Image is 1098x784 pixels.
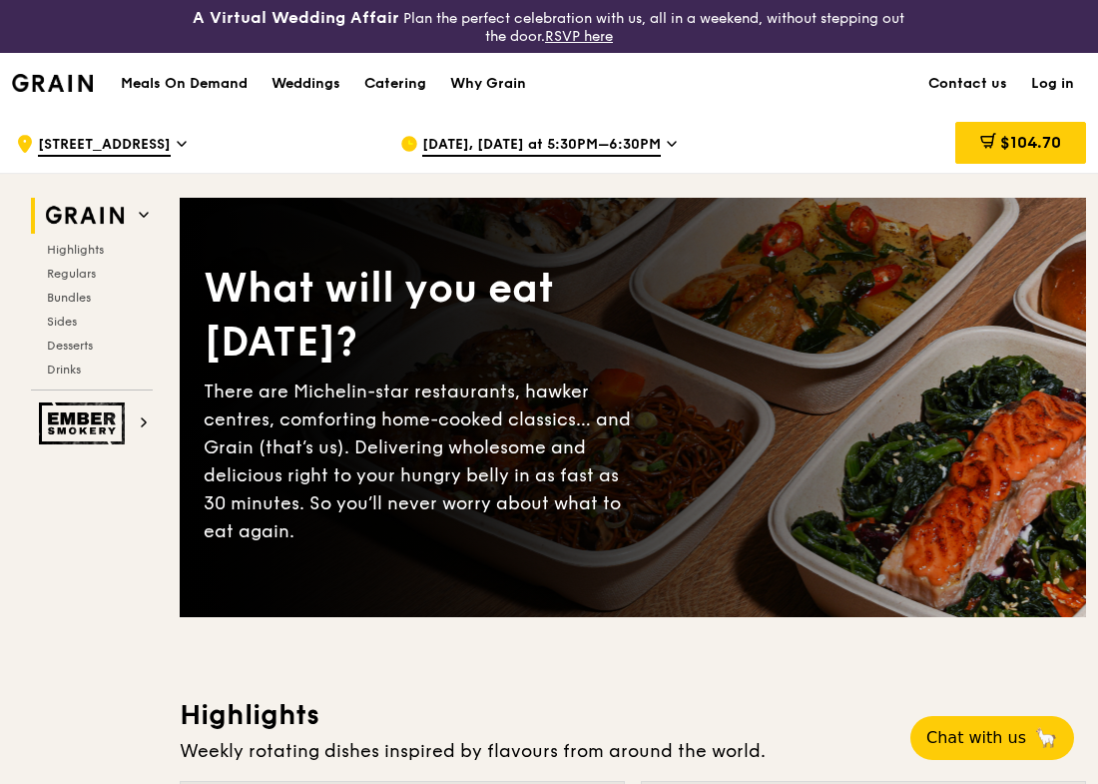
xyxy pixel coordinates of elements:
[47,243,104,257] span: Highlights
[12,52,93,112] a: GrainGrain
[47,339,93,353] span: Desserts
[260,54,352,114] a: Weddings
[422,135,661,157] span: [DATE], [DATE] at 5:30PM–6:30PM
[180,737,1086,765] div: Weekly rotating dishes inspired by flavours from around the world.
[193,8,399,28] h3: A Virtual Wedding Affair
[438,54,538,114] a: Why Grain
[47,267,96,281] span: Regulars
[272,54,340,114] div: Weddings
[121,74,248,94] h1: Meals On Demand
[12,74,93,92] img: Grain
[47,315,77,329] span: Sides
[47,363,81,377] span: Drinks
[47,291,91,305] span: Bundles
[183,8,914,45] div: Plan the perfect celebration with us, all in a weekend, without stepping out the door.
[364,54,426,114] div: Catering
[204,262,633,370] div: What will you eat [DATE]?
[38,135,171,157] span: [STREET_ADDRESS]
[39,402,131,444] img: Ember Smokery web logo
[1034,726,1058,750] span: 🦙
[1000,133,1061,152] span: $104.70
[204,378,633,545] div: There are Michelin-star restaurants, hawker centres, comforting home-cooked classics… and Grain (...
[352,54,438,114] a: Catering
[180,697,1086,733] h3: Highlights
[910,716,1074,760] button: Chat with us🦙
[916,54,1019,114] a: Contact us
[1019,54,1086,114] a: Log in
[450,54,526,114] div: Why Grain
[545,28,613,45] a: RSVP here
[926,726,1026,750] span: Chat with us
[39,198,131,234] img: Grain web logo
